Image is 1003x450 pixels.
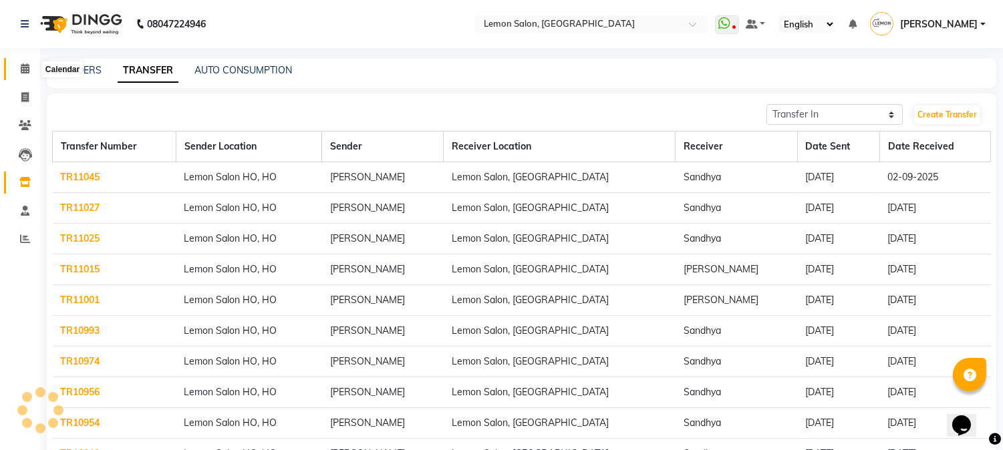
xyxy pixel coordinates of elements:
td: Lemon Salon, [GEOGRAPHIC_DATA] [444,316,676,347]
iframe: chat widget [947,397,990,437]
a: TR10956 [61,386,100,398]
a: Create Transfer [914,105,980,124]
td: Sandhya [676,162,797,193]
a: TR11025 [61,232,100,244]
td: Sandhya [676,347,797,377]
td: Sandhya [676,193,797,224]
img: logo [34,5,126,43]
a: TR10954 [61,417,100,429]
td: Lemon Salon, [GEOGRAPHIC_DATA] [444,408,676,439]
td: [PERSON_NAME] [322,408,444,439]
td: Lemon Salon, [GEOGRAPHIC_DATA] [444,285,676,316]
th: Transfer Number [53,132,176,162]
td: [DATE] [879,285,990,316]
td: [PERSON_NAME] [322,377,444,408]
a: TR11045 [61,171,100,183]
td: Lemon Salon, [GEOGRAPHIC_DATA] [444,193,676,224]
td: [DATE] [797,162,879,193]
td: Lemon Salon, [GEOGRAPHIC_DATA] [444,377,676,408]
td: [PERSON_NAME] [322,254,444,285]
a: TR10993 [61,324,100,336]
td: [PERSON_NAME] [676,254,797,285]
td: [PERSON_NAME] [322,316,444,347]
td: Lemon Salon HO, HO [176,347,321,377]
a: TR10974 [61,355,100,367]
td: Lemon Salon HO, HO [176,408,321,439]
td: Lemon Salon HO, HO [176,162,321,193]
td: [DATE] [797,347,879,377]
img: Sana Mansoori [870,12,893,35]
th: Sender Location [176,132,321,162]
td: 02-09-2025 [879,162,990,193]
td: [DATE] [879,408,990,439]
td: Lemon Salon HO, HO [176,316,321,347]
td: Lemon Salon HO, HO [176,377,321,408]
b: 08047224946 [147,5,206,43]
td: [PERSON_NAME] [322,285,444,316]
div: Calendar [42,61,83,77]
td: Sandhya [676,408,797,439]
th: Date Sent [797,132,879,162]
td: [PERSON_NAME] [322,193,444,224]
td: Lemon Salon HO, HO [176,224,321,254]
span: [PERSON_NAME] [900,17,978,31]
td: [DATE] [797,316,879,347]
td: Lemon Salon HO, HO [176,254,321,285]
td: Lemon Salon, [GEOGRAPHIC_DATA] [444,224,676,254]
td: Lemon Salon HO, HO [176,193,321,224]
a: TR11001 [61,294,100,306]
a: TR11027 [61,202,100,214]
td: Sandhya [676,316,797,347]
td: [DATE] [879,193,990,224]
th: Date Received [879,132,990,162]
td: [PERSON_NAME] [322,347,444,377]
td: [DATE] [797,377,879,408]
td: Lemon Salon, [GEOGRAPHIC_DATA] [444,162,676,193]
td: Sandhya [676,377,797,408]
a: TR11015 [61,263,100,275]
td: [DATE] [879,224,990,254]
td: [DATE] [797,193,879,224]
td: [DATE] [879,254,990,285]
td: [DATE] [879,316,990,347]
td: [DATE] [797,285,879,316]
td: [DATE] [797,224,879,254]
td: [PERSON_NAME] [676,285,797,316]
td: Lemon Salon HO, HO [176,285,321,316]
a: TRANSFER [118,59,178,83]
th: Receiver Location [444,132,676,162]
td: [DATE] [879,347,990,377]
td: Lemon Salon, [GEOGRAPHIC_DATA] [444,254,676,285]
td: [DATE] [879,377,990,408]
td: [PERSON_NAME] [322,224,444,254]
td: Lemon Salon, [GEOGRAPHIC_DATA] [444,347,676,377]
td: Sandhya [676,224,797,254]
th: Sender [322,132,444,162]
td: [DATE] [797,408,879,439]
a: AUTO CONSUMPTION [194,64,292,76]
td: [DATE] [797,254,879,285]
th: Receiver [676,132,797,162]
td: [PERSON_NAME] [322,162,444,193]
